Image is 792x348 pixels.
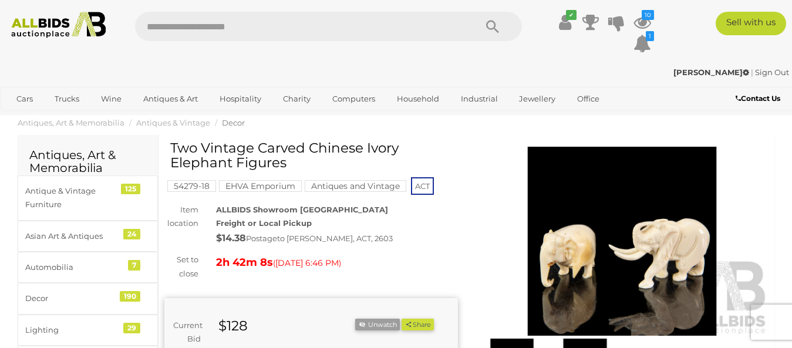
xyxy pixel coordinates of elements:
[123,229,140,239] div: 24
[216,256,273,269] strong: 2h 42m 8s
[25,229,122,243] div: Asian Art & Antiques
[121,184,140,194] div: 125
[325,89,383,109] a: Computers
[9,89,41,109] a: Cars
[164,319,210,346] div: Current Bid
[47,89,87,109] a: Trucks
[411,177,434,195] span: ACT
[218,317,248,334] strong: $128
[216,205,388,214] strong: ALLBIDS Showroom [GEOGRAPHIC_DATA]
[128,260,140,271] div: 7
[219,180,302,192] mark: EHVA Emporium
[642,10,654,20] i: 10
[463,12,522,41] button: Search
[18,252,158,283] a: Automobilia 7
[569,89,607,109] a: Office
[212,89,269,109] a: Hospitality
[219,181,302,191] a: EHVA Emporium
[273,258,341,268] span: ( )
[18,315,158,346] a: Lighting 29
[156,253,207,281] div: Set to close
[9,109,48,128] a: Sports
[136,89,205,109] a: Antiques & Art
[755,67,789,77] a: Sign Out
[25,323,122,337] div: Lighting
[216,230,457,247] div: Postage
[55,109,153,128] a: [GEOGRAPHIC_DATA]
[156,203,207,231] div: Item location
[222,118,245,127] a: Decor
[18,175,158,221] a: Antique & Vintage Furniture 125
[633,12,651,33] a: 10
[167,181,216,191] a: 54279-18
[402,319,434,331] button: Share
[736,92,783,105] a: Contact Us
[6,12,112,38] img: Allbids.com.au
[123,323,140,333] div: 29
[646,31,654,41] i: 1
[18,221,158,252] a: Asian Art & Antiques 24
[305,181,406,191] a: Antiques and Vintage
[736,94,780,103] b: Contact Us
[389,89,447,109] a: Household
[633,33,651,54] a: 1
[556,12,574,33] a: ✔
[93,89,129,109] a: Wine
[275,89,318,109] a: Charity
[355,319,400,331] button: Unwatch
[673,67,751,77] a: [PERSON_NAME]
[751,67,753,77] span: |
[476,147,769,336] img: Two Vintage Carved Chinese Ivory Elephant Figures
[511,89,563,109] a: Jewellery
[170,141,455,171] h1: Two Vintage Carved Chinese Ivory Elephant Figures
[216,232,246,244] strong: $14.38
[18,283,158,314] a: Decor 190
[355,319,400,331] li: Unwatch this item
[25,184,122,212] div: Antique & Vintage Furniture
[25,292,122,305] div: Decor
[453,89,505,109] a: Industrial
[136,118,210,127] a: Antiques & Vintage
[277,234,393,243] span: to [PERSON_NAME], ACT, 2603
[18,118,124,127] a: Antiques, Art & Memorabilia
[29,148,146,174] h2: Antiques, Art & Memorabilia
[716,12,786,35] a: Sell with us
[167,180,216,192] mark: 54279-18
[673,67,749,77] strong: [PERSON_NAME]
[275,258,339,268] span: [DATE] 6:46 PM
[566,10,577,20] i: ✔
[216,218,312,228] strong: Freight or Local Pickup
[305,180,406,192] mark: Antiques and Vintage
[120,291,140,302] div: 190
[25,261,122,274] div: Automobilia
